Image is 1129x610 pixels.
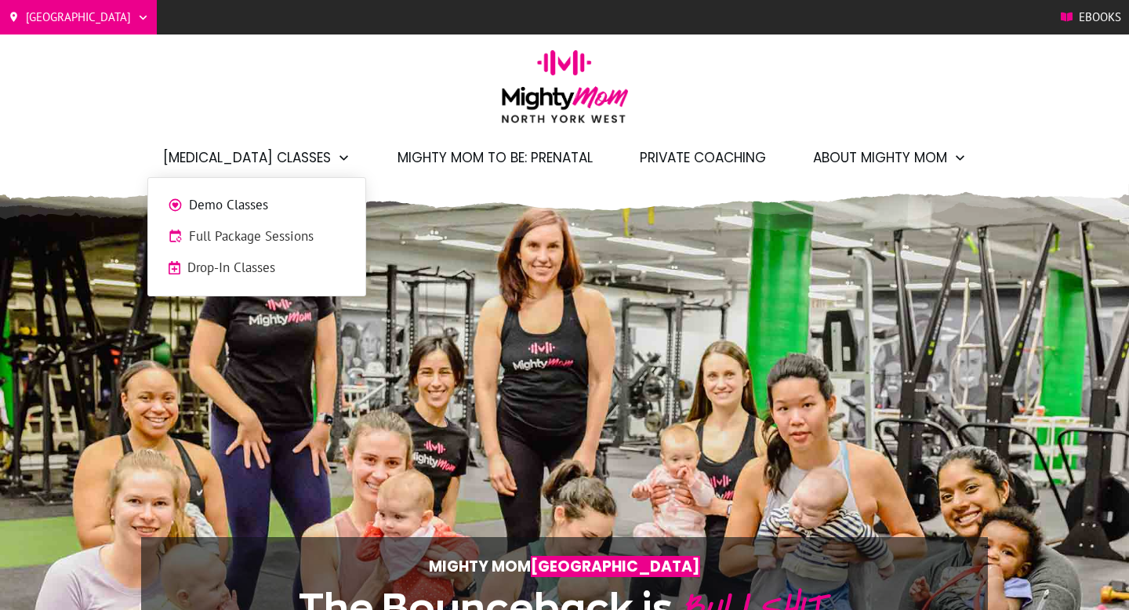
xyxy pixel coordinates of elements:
[187,258,346,278] span: Drop-In Classes
[398,144,593,171] a: Mighty Mom to Be: Prenatal
[156,194,358,217] a: Demo Classes
[8,5,149,29] a: [GEOGRAPHIC_DATA]
[156,225,358,249] a: Full Package Sessions
[189,195,346,216] span: Demo Classes
[429,556,700,577] strong: Mighty Mom
[531,556,700,577] span: [GEOGRAPHIC_DATA]
[1061,5,1121,29] a: Ebooks
[189,227,346,247] span: Full Package Sessions
[813,144,967,171] a: About Mighty Mom
[813,144,947,171] span: About Mighty Mom
[1079,5,1121,29] span: Ebooks
[163,144,350,171] a: [MEDICAL_DATA] Classes
[640,144,766,171] a: Private Coaching
[26,5,131,29] span: [GEOGRAPHIC_DATA]
[163,144,331,171] span: [MEDICAL_DATA] Classes
[156,256,358,280] a: Drop-In Classes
